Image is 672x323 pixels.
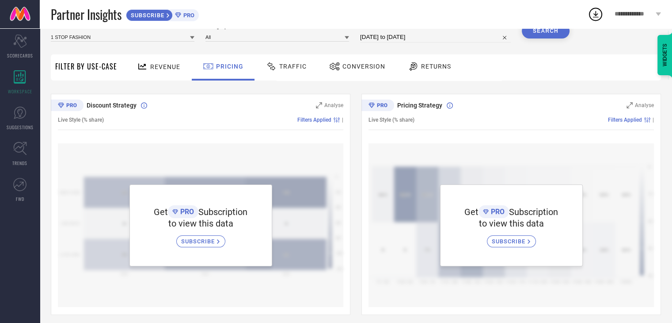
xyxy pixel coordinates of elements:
[16,196,24,202] span: FWD
[297,117,331,123] span: Filters Applied
[176,229,225,247] a: SUBSCRIBE
[342,63,385,70] span: Conversion
[608,117,642,123] span: Filters Applied
[342,117,343,123] span: |
[178,208,194,216] span: PRO
[653,117,654,123] span: |
[7,124,34,131] span: SUGGESTIONS
[368,117,414,123] span: Live Style (% share)
[509,207,558,217] span: Subscription
[316,102,322,108] svg: Zoom
[522,23,569,38] button: Search
[397,102,442,109] span: Pricing Strategy
[181,12,194,19] span: PRO
[8,88,32,95] span: WORKSPACE
[216,63,243,70] span: Pricing
[489,208,505,216] span: PRO
[279,63,307,70] span: Traffic
[51,100,84,113] div: Premium
[479,218,544,229] span: to view this data
[626,102,633,108] svg: Zoom
[126,12,167,19] span: SUBSCRIBE
[464,207,478,217] span: Get
[492,238,528,245] span: SUBSCRIBE
[181,238,217,245] span: SUBSCRIBE
[198,207,247,217] span: Subscription
[324,102,343,108] span: Analyse
[635,102,654,108] span: Analyse
[12,160,27,166] span: TRENDS
[7,52,33,59] span: SCORECARDS
[361,100,394,113] div: Premium
[126,7,199,21] a: SUBSCRIBEPRO
[168,218,233,229] span: to view this data
[421,63,451,70] span: Returns
[150,63,180,70] span: Revenue
[588,6,604,22] div: Open download list
[58,117,104,123] span: Live Style (% share)
[87,102,137,109] span: Discount Strategy
[51,5,121,23] span: Partner Insights
[55,61,117,72] span: Filter By Use-Case
[360,32,511,42] input: Select time period
[154,207,168,217] span: Get
[487,229,536,247] a: SUBSCRIBE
